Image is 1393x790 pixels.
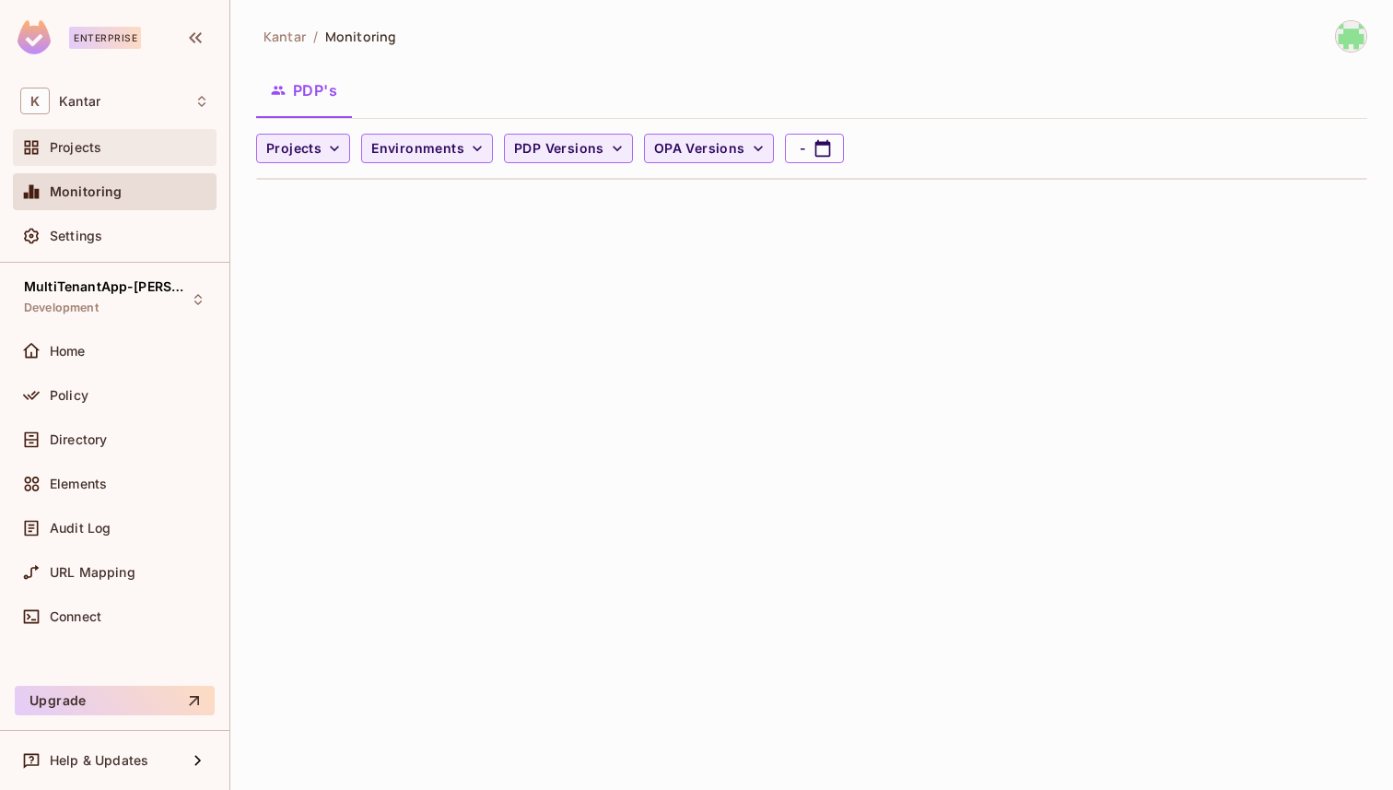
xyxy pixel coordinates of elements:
[361,134,493,163] button: Environments
[371,137,464,160] span: Environments
[50,432,107,447] span: Directory
[69,27,141,49] div: Enterprise
[24,279,190,294] span: MultiTenantApp-[PERSON_NAME]
[50,477,107,491] span: Elements
[20,88,50,114] span: K
[263,28,306,45] span: the active workspace
[256,134,350,163] button: Projects
[644,134,774,163] button: OPA Versions
[325,28,396,45] span: Monitoring
[50,229,102,243] span: Settings
[59,94,100,109] span: Workspace: Kantar
[18,20,51,54] img: SReyMgAAAABJRU5ErkJggg==
[256,67,352,113] button: PDP's
[50,521,111,536] span: Audit Log
[50,184,123,199] span: Monitoring
[50,609,101,624] span: Connect
[1336,21,1366,52] img: ritik.gariya@kantar.com
[654,137,745,160] span: OPA Versions
[50,388,88,403] span: Policy
[50,753,148,768] span: Help & Updates
[785,134,844,163] button: -
[514,137,604,160] span: PDP Versions
[266,137,322,160] span: Projects
[24,301,99,315] span: Development
[504,134,633,163] button: PDP Versions
[50,140,101,155] span: Projects
[15,686,215,715] button: Upgrade
[50,344,86,359] span: Home
[313,28,318,45] li: /
[50,565,135,580] span: URL Mapping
